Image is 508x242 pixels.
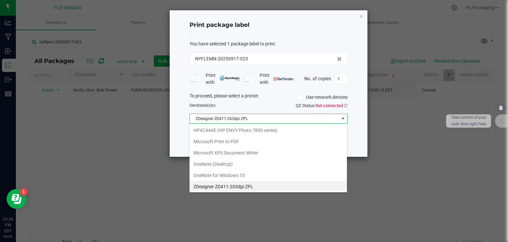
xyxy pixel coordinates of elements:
span: QZ Status: [296,103,348,108]
span: label(s) [198,103,212,108]
img: mark_magic_cybra.png [220,76,240,81]
span: You have selected 1 package label to print [190,41,275,46]
img: bartender.png [274,77,294,81]
li: Microsoft XPS Document Writer [190,147,347,158]
span: NYFLEMN-20250917-023 [195,55,248,62]
span: Not connected [316,103,343,108]
span: Print with [206,72,240,86]
li: Microsoft Print to PDF [190,136,347,147]
label: Use network devices [297,94,348,101]
li: OneNote for Windows 10 [190,170,347,181]
iframe: Resource center [7,189,26,209]
div: To proceed, please select a printer. [185,92,353,102]
span: ZDesigner ZD411-203dpi ZPL [190,114,339,123]
li: HP4C4A6E (HP ENVY Photo 7800 series) [190,125,347,136]
h4: Print package label [190,21,348,30]
iframe: Resource center unread badge [20,188,27,196]
li: ZDesigner ZD411-203dpi ZPL [190,181,347,192]
span: No. of copies [304,76,331,81]
span: Send to: [190,103,216,108]
li: OneNote (Desktop) [190,158,347,170]
span: Print with [260,72,294,86]
div: : [190,40,348,47]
